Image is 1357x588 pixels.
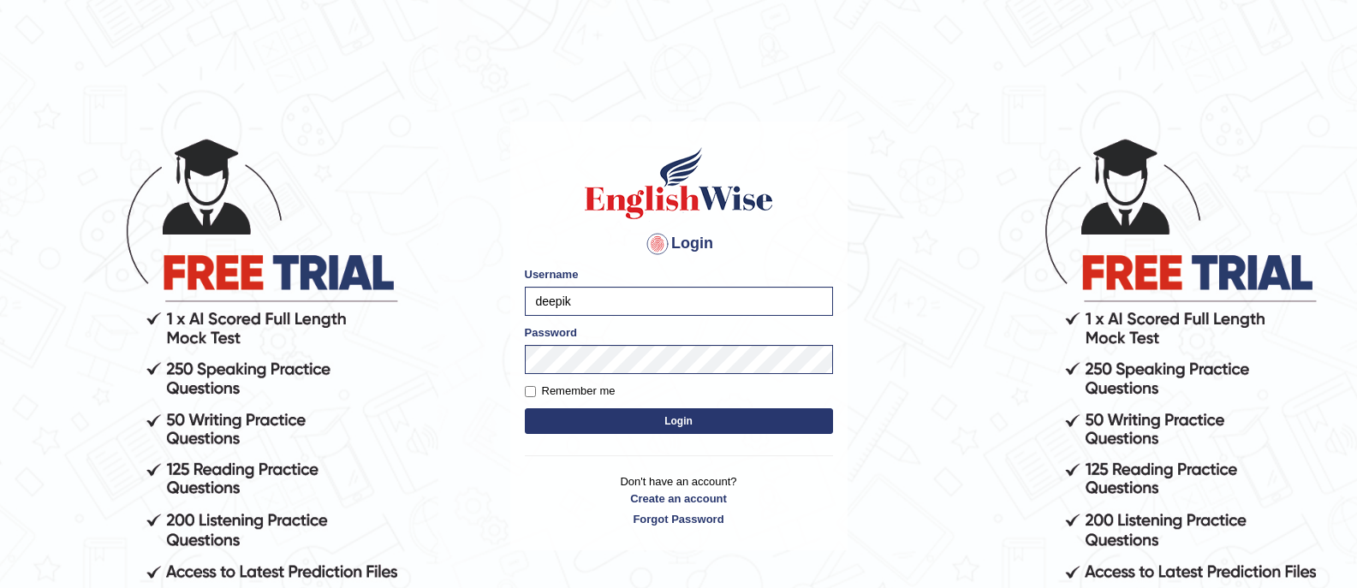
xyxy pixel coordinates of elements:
[525,230,833,258] h4: Login
[525,386,536,397] input: Remember me
[525,383,616,400] label: Remember me
[525,266,579,282] label: Username
[525,490,833,507] a: Create an account
[525,473,833,526] p: Don't have an account?
[525,408,833,434] button: Login
[525,324,577,341] label: Password
[525,511,833,527] a: Forgot Password
[581,145,777,222] img: Logo of English Wise sign in for intelligent practice with AI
